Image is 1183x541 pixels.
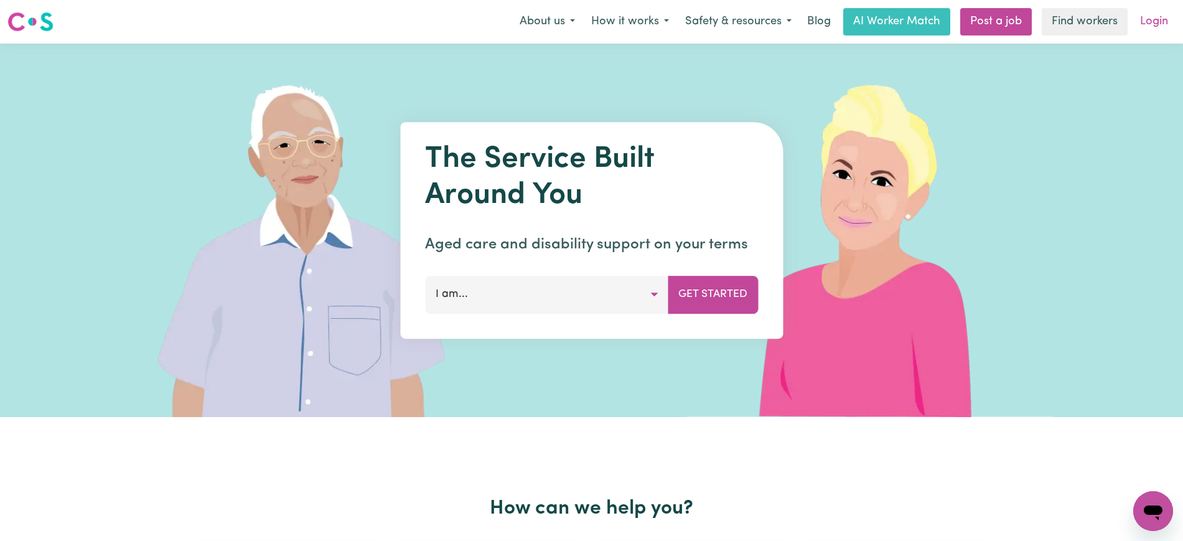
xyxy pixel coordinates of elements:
img: Careseekers logo [7,11,54,33]
a: AI Worker Match [843,8,950,35]
a: Login [1133,8,1176,35]
h2: How can we help you? [189,497,995,520]
p: Aged care and disability support on your terms [425,233,758,256]
button: How it works [583,9,677,35]
button: Safety & resources [677,9,800,35]
a: Careseekers logo [7,7,54,36]
h1: The Service Built Around You [425,142,758,214]
button: About us [512,9,583,35]
a: Blog [800,8,838,35]
a: Post a job [960,8,1032,35]
iframe: Button to launch messaging window [1133,491,1173,531]
a: Find workers [1042,8,1128,35]
button: Get Started [668,276,758,313]
button: I am... [425,276,668,313]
